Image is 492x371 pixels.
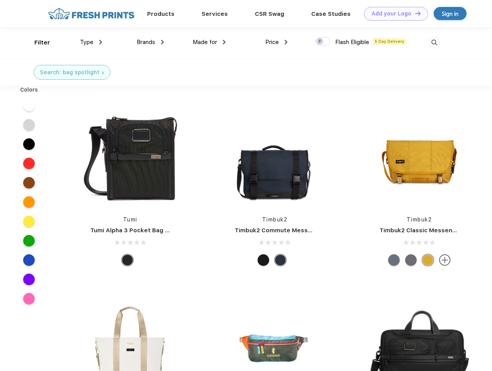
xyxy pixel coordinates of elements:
div: Sign in [442,9,458,18]
span: Brands [137,39,155,46]
div: Eco Amber [422,254,434,266]
span: Made for [193,39,217,46]
div: Eco Army Pop [405,254,417,266]
a: Sign in [434,7,467,20]
img: fo%20logo%202.webp [46,7,137,20]
div: Colors [14,86,44,94]
div: Eco Lightbeam [388,254,400,266]
img: more.svg [439,254,451,266]
img: desktop_search.svg [428,36,441,49]
img: func=resize&h=266 [79,105,182,208]
div: Add your Logo [372,10,411,17]
img: dropdown.png [223,40,226,44]
a: Timbuk2 [262,216,288,223]
img: filter_cancel.svg [102,71,104,74]
div: Search: bag spotlight [40,68,99,77]
span: Type [80,39,93,46]
a: Timbuk2 Commute Messenger Bag [235,227,338,234]
a: Tumi [123,216,137,223]
img: func=resize&h=266 [368,105,471,208]
div: Eco Nautical [275,254,286,266]
div: Eco Black [258,254,269,266]
a: Timbuk2 [407,216,432,223]
img: DT [415,11,421,15]
a: Products [147,10,175,17]
img: dropdown.png [285,40,287,44]
span: Flash Eligible [335,39,369,46]
span: 5 Day Delivery [372,38,407,45]
div: Filter [34,38,50,47]
span: Price [265,39,279,46]
a: Tumi Alpha 3 Pocket Bag Small [90,227,181,234]
img: dropdown.png [99,40,102,44]
a: Timbuk2 Classic Messenger Bag [380,227,475,234]
div: Black [122,254,133,266]
img: dropdown.png [161,40,164,44]
img: func=resize&h=266 [223,105,326,208]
